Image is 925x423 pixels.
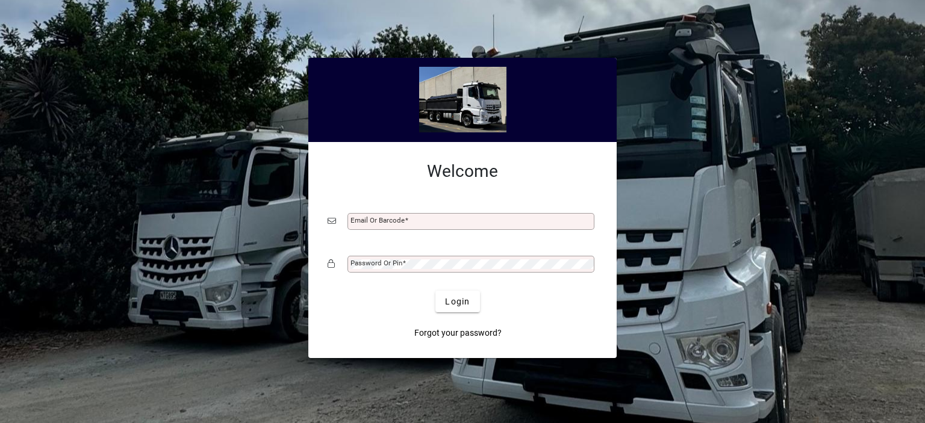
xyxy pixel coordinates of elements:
mat-label: Password or Pin [350,259,402,267]
a: Forgot your password? [410,322,506,344]
span: Login [445,295,470,308]
span: Forgot your password? [414,327,502,339]
button: Login [435,291,479,312]
h2: Welcome [328,161,597,182]
mat-label: Email or Barcode [350,216,405,224]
